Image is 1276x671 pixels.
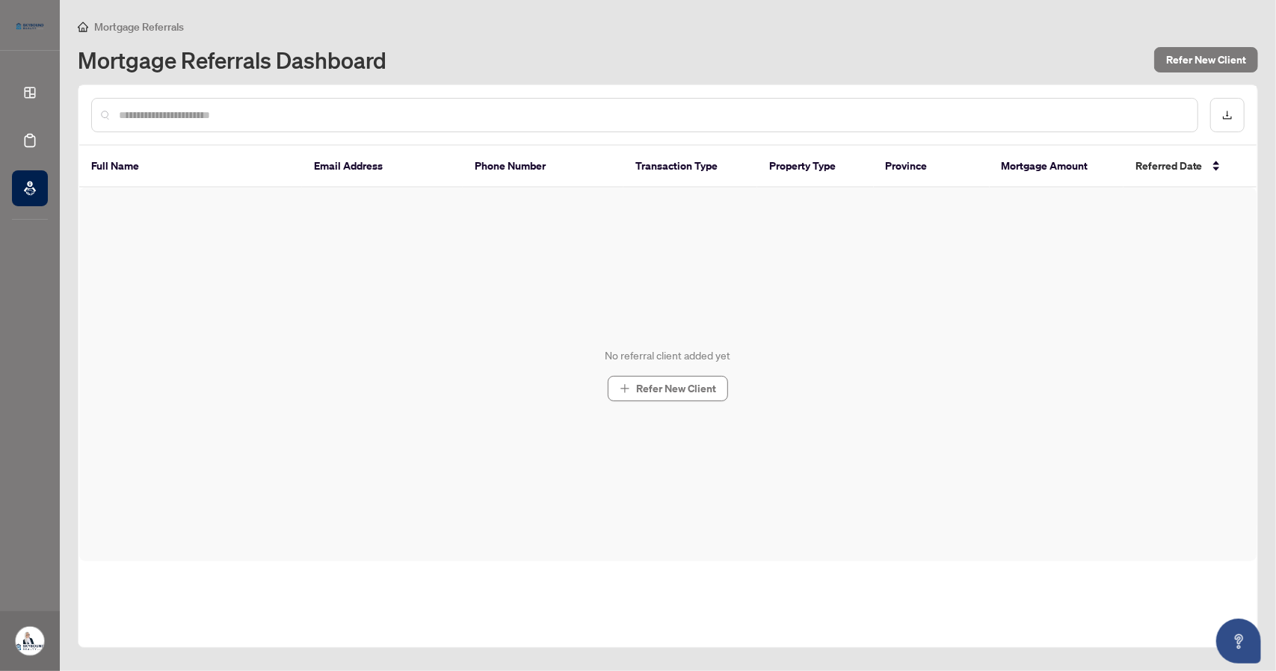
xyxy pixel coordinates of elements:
[620,383,630,394] span: plus
[94,20,184,34] span: Mortgage Referrals
[636,377,716,401] span: Refer New Client
[1210,98,1245,132] button: download
[1216,619,1261,664] button: Open asap
[605,347,731,364] div: No referral client added yet
[16,627,44,655] img: Profile Icon
[78,48,386,72] h1: Mortgage Referrals Dashboard
[12,19,48,34] img: logo
[79,146,302,188] th: Full Name
[1124,146,1257,188] th: Referred Date
[463,146,623,188] th: Phone Number
[608,376,728,401] button: Refer New Client
[874,146,990,188] th: Province
[757,146,873,188] th: Property Type
[302,146,463,188] th: Email Address
[1154,47,1258,72] button: Refer New Client
[623,146,757,188] th: Transaction Type
[1166,48,1246,72] span: Refer New Client
[990,146,1124,188] th: Mortgage Amount
[78,22,88,32] span: home
[1135,158,1203,174] span: Referred Date
[1222,110,1233,120] span: download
